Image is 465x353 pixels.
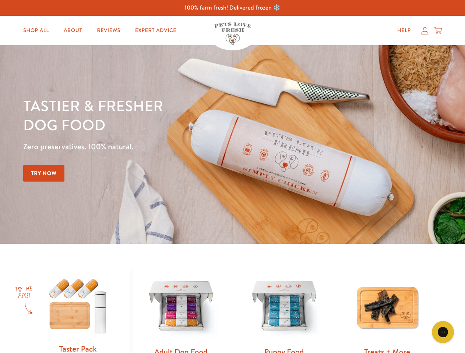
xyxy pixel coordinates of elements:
[391,23,417,38] a: Help
[428,318,458,346] iframe: Gorgias live chat messenger
[91,23,126,38] a: Reviews
[17,23,55,38] a: Shop All
[129,23,182,38] a: Expert Advice
[23,96,302,134] h1: Tastier & fresher dog food
[23,140,302,153] p: Zero preservatives. 100% natural.
[58,23,88,38] a: About
[214,22,251,45] img: Pets Love Fresh
[23,165,64,182] a: Try Now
